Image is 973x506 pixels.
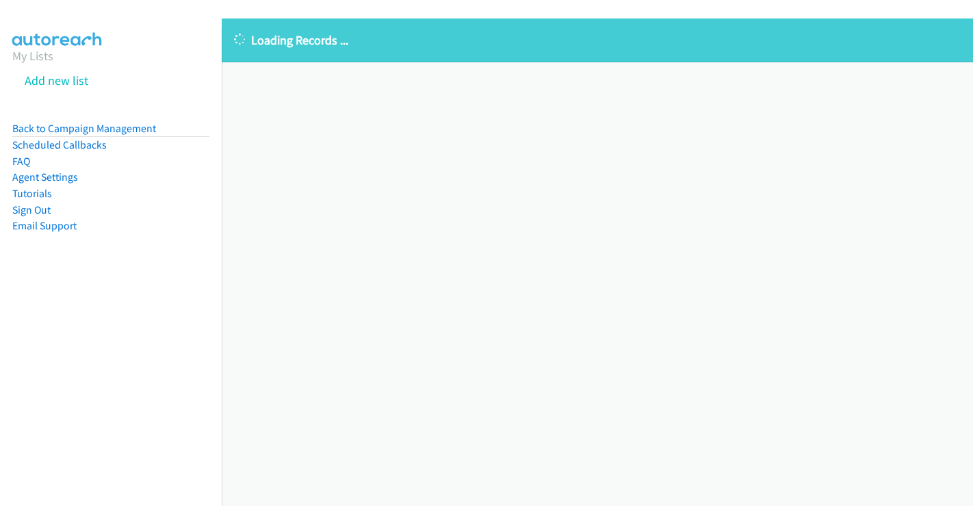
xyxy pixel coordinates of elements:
[12,138,107,151] a: Scheduled Callbacks
[12,203,51,216] a: Sign Out
[12,187,52,200] a: Tutorials
[25,73,88,88] a: Add new list
[12,219,77,232] a: Email Support
[12,155,30,168] a: FAQ
[12,48,53,64] a: My Lists
[12,170,78,184] a: Agent Settings
[234,31,961,49] p: Loading Records ...
[12,122,156,135] a: Back to Campaign Management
